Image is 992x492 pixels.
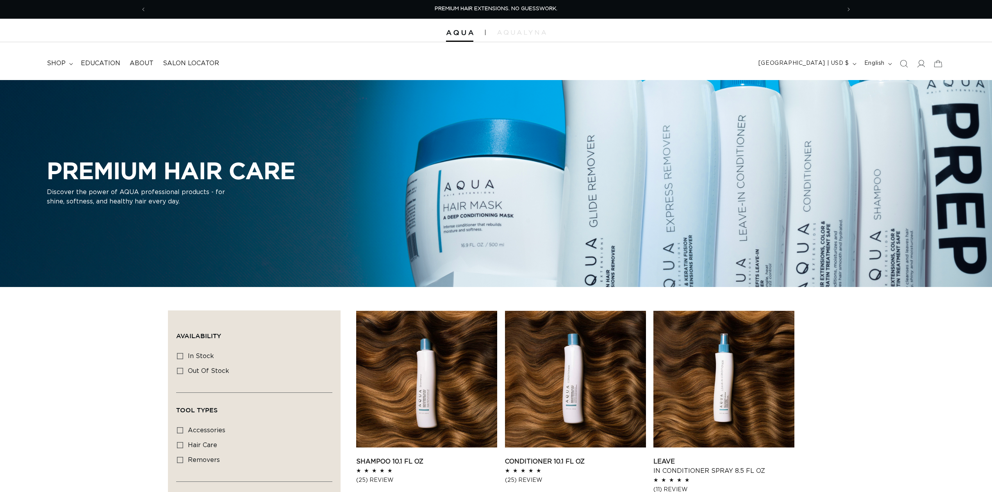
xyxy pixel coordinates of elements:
a: Leave In Conditioner Spray 8.5 fl oz [653,457,794,476]
a: Salon Locator [158,55,224,72]
summary: Tool Types (0 selected) [176,393,332,421]
span: shop [47,59,66,68]
span: Salon Locator [163,59,219,68]
span: Education [81,59,120,68]
a: Shampoo 10.1 fl oz [356,457,497,466]
span: Out of stock [188,368,229,374]
a: Education [76,55,125,72]
span: In stock [188,353,214,359]
span: Availability [176,332,221,339]
span: English [864,59,885,68]
span: hair care [188,442,217,448]
span: removers [188,457,220,463]
span: PREMIUM HAIR EXTENSIONS. NO GUESSWORK. [435,6,557,11]
a: About [125,55,158,72]
a: Conditioner 10.1 fl oz [505,457,646,466]
p: Discover the power of AQUA professional products - for shine, softness, and healthy hair every day. [47,187,242,206]
summary: Search [895,55,912,72]
button: [GEOGRAPHIC_DATA] | USD $ [754,56,860,71]
span: Tool Types [176,406,218,414]
h2: PREMIUM HAIR CARE [47,157,295,184]
summary: Availability (0 selected) [176,319,332,347]
summary: shop [42,55,76,72]
button: Previous announcement [135,2,152,17]
span: [GEOGRAPHIC_DATA] | USD $ [758,59,849,68]
img: aqualyna.com [497,30,546,35]
span: About [130,59,153,68]
img: Aqua Hair Extensions [446,30,473,36]
button: Next announcement [840,2,857,17]
button: English [860,56,895,71]
span: accessories [188,427,225,433]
